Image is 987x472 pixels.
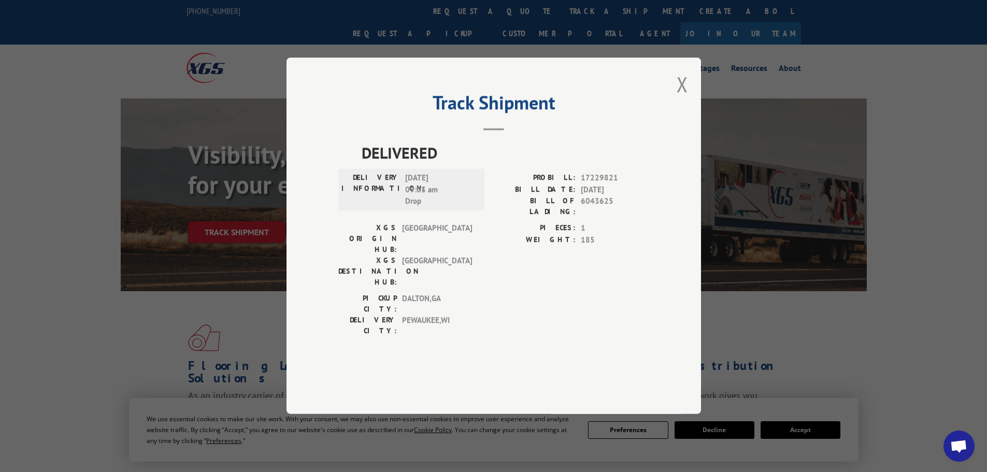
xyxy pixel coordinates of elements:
[581,234,649,246] span: 185
[581,184,649,196] span: [DATE]
[402,315,472,337] span: PEWAUKEE , WI
[581,173,649,184] span: 17229821
[338,255,397,288] label: XGS DESTINATION HUB:
[581,196,649,218] span: 6043625
[402,223,472,255] span: [GEOGRAPHIC_DATA]
[494,184,576,196] label: BILL DATE:
[494,173,576,184] label: PROBILL:
[677,70,688,98] button: Close modal
[341,173,400,208] label: DELIVERY INFORMATION:
[338,315,397,337] label: DELIVERY CITY:
[494,223,576,235] label: PIECES:
[362,141,649,165] span: DELIVERED
[405,173,475,208] span: [DATE] 09:03 am Drop
[581,223,649,235] span: 1
[338,223,397,255] label: XGS ORIGIN HUB:
[402,255,472,288] span: [GEOGRAPHIC_DATA]
[338,95,649,115] h2: Track Shipment
[494,196,576,218] label: BILL OF LADING:
[494,234,576,246] label: WEIGHT:
[338,293,397,315] label: PICKUP CITY:
[943,431,975,462] div: Open chat
[402,293,472,315] span: DALTON , GA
